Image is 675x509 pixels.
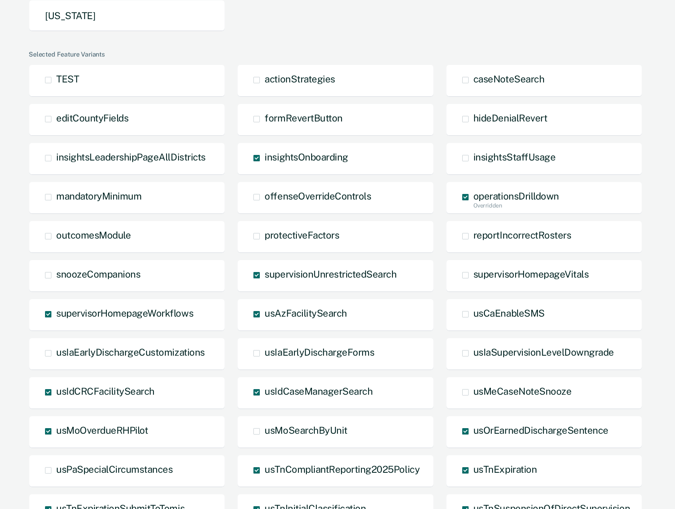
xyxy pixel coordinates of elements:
[473,112,547,123] span: hideDenialRevert
[56,464,173,475] span: usPaSpecialCircumstances
[265,386,373,397] span: usIdCaseManagerSearch
[56,190,141,202] span: mandatoryMinimum
[473,73,544,84] span: caseNoteSearch
[473,464,537,475] span: usTnExpiration
[265,190,371,202] span: offenseOverrideControls
[473,425,608,436] span: usOrEarnedDischargeSentence
[56,73,79,84] span: TEST
[265,73,335,84] span: actionStrategies
[473,229,571,241] span: reportIncorrectRosters
[56,268,140,280] span: snoozeCompanions
[29,51,643,58] div: Selected Feature Variants
[56,425,148,436] span: usMoOverdueRHPilot
[265,151,348,162] span: insightsOnboarding
[473,307,545,319] span: usCaEnableSMS
[56,347,205,358] span: usIaEarlyDischargeCustomizations
[265,268,396,280] span: supervisionUnrestrictedSearch
[265,464,420,475] span: usTnCompliantReporting2025Policy
[473,151,555,162] span: insightsStaffUsage
[265,112,342,123] span: formRevertButton
[56,151,206,162] span: insightsLeadershipPageAllDistricts
[56,229,131,241] span: outcomesModule
[56,112,128,123] span: editCountyFields
[265,347,374,358] span: usIaEarlyDischargeForms
[473,347,614,358] span: usIaSupervisionLevelDowngrade
[473,190,559,202] span: operationsDrilldown
[473,268,589,280] span: supervisorHomepageVitals
[56,307,193,319] span: supervisorHomepageWorkflows
[265,229,339,241] span: protectiveFactors
[473,386,571,397] span: usMeCaseNoteSnooze
[265,307,347,319] span: usAzFacilitySearch
[265,425,347,436] span: usMoSearchByUnit
[56,386,155,397] span: usIdCRCFacilitySearch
